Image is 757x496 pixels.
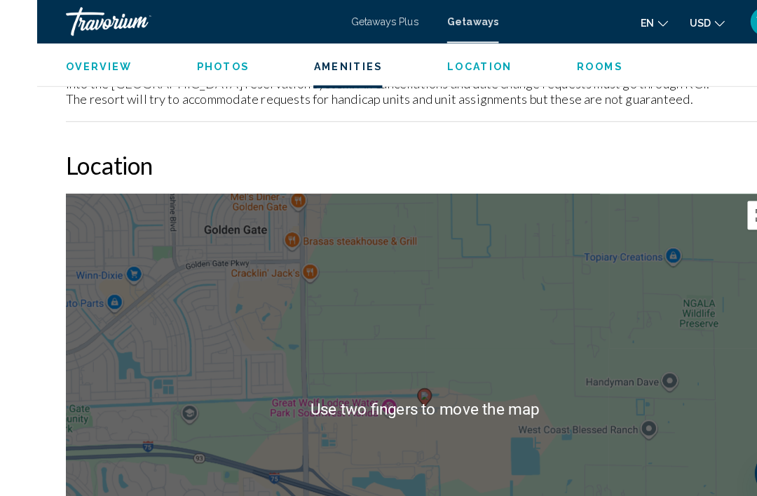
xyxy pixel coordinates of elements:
[270,60,337,71] span: Amenities
[28,147,729,175] h2: Location
[400,60,464,71] span: Location
[694,196,722,224] button: Toggle fullscreen view
[637,17,658,28] span: USD
[589,12,616,32] button: Change language
[400,59,464,72] button: Location
[400,15,451,27] a: Getaways
[693,6,729,36] button: User Menu
[527,60,572,71] span: Rooms
[589,17,603,28] span: en
[701,440,746,485] iframe: Button to launch messaging window
[28,59,93,72] button: Overview
[703,14,719,28] span: YP
[527,59,572,72] button: Rooms
[156,59,207,72] button: Photos
[28,7,292,35] a: Travorium
[156,60,207,71] span: Photos
[637,12,671,32] button: Change currency
[28,60,93,71] span: Overview
[270,59,337,72] button: Amenities
[306,15,372,27] a: Getaways Plus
